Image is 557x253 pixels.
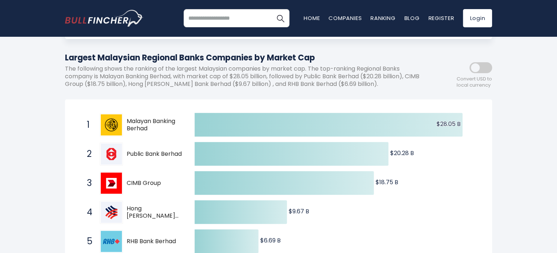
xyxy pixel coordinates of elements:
span: 4 [83,206,91,218]
text: $28.05 B [437,120,461,128]
span: Hong [PERSON_NAME] Bank Berhad [127,205,182,220]
text: $9.67 B [289,207,309,216]
img: Hong Leong Bank Berhad [101,202,122,223]
span: RHB Bank Berhad [127,238,182,245]
a: Register [428,14,454,22]
span: Convert USD to local currency [457,76,492,88]
span: Public Bank Berhad [127,150,182,158]
span: CIMB Group [127,179,182,187]
text: $18.75 B [376,178,398,186]
span: 5 [83,235,91,248]
img: Malayan Banking Berhad [101,114,122,135]
text: $6.69 B [260,236,281,245]
p: The following shows the ranking of the largest Malaysian companies by market cap. The top-ranking... [65,65,426,88]
img: bullfincher logo [65,10,143,27]
img: CIMB Group [101,173,122,194]
a: Home [304,14,320,22]
button: Search [271,9,289,27]
a: Go to homepage [65,10,143,27]
a: Login [463,9,492,27]
a: Blog [404,14,419,22]
a: Ranking [370,14,395,22]
text: $20.28 B [390,149,414,157]
span: Malayan Banking Berhad [127,118,182,133]
img: RHB Bank Berhad [101,231,122,252]
span: 1 [83,119,91,131]
span: 2 [83,148,91,160]
h1: Largest Malaysian Regional Banks Companies by Market Cap [65,52,426,64]
img: Public Bank Berhad [101,143,122,165]
span: 3 [83,177,91,189]
a: Companies [329,14,362,22]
